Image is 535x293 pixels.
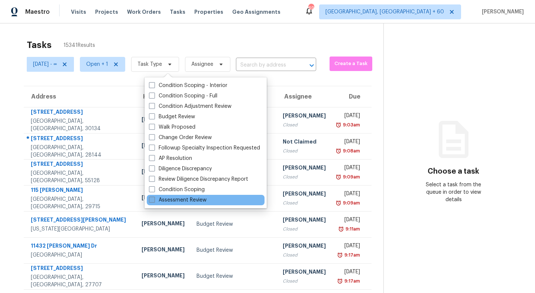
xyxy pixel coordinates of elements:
div: [PERSON_NAME] [283,268,326,277]
span: Projects [95,8,118,16]
div: Budget Review [197,273,271,280]
div: Closed [283,199,326,207]
span: [DATE] - ∞ [33,61,57,68]
img: Overdue Alarm Icon [335,173,341,181]
span: Geo Assignments [232,8,281,16]
th: Address [24,86,136,107]
th: Due [332,86,372,107]
div: [PERSON_NAME] [142,168,185,177]
div: [GEOGRAPHIC_DATA] [31,251,130,259]
div: Closed [283,251,326,259]
label: Followup Specialty Inspection Requested [149,144,260,152]
span: Open + 1 [86,61,108,68]
div: Closed [283,121,326,129]
div: [DATE] [338,268,360,277]
div: [STREET_ADDRESS][PERSON_NAME] [31,216,130,225]
div: [STREET_ADDRESS] [31,264,130,274]
div: 9:17am [343,251,360,259]
th: HPM [136,86,191,107]
h2: Tasks [27,41,52,49]
div: Closed [283,277,326,285]
label: Diligence Discrepancy [149,165,212,173]
span: Assignee [191,61,213,68]
div: [DATE] [338,112,360,121]
div: 9:17am [343,277,360,285]
div: [GEOGRAPHIC_DATA], [GEOGRAPHIC_DATA], 30134 [31,117,130,132]
label: Condition Scoping - Full [149,92,217,100]
div: [STREET_ADDRESS] [31,135,130,144]
div: [PERSON_NAME] [283,216,326,225]
div: 9:09am [341,173,360,181]
button: Open [307,60,317,71]
div: Closed [283,173,326,181]
div: 9:09am [341,199,360,207]
span: Create a Task [333,59,369,68]
div: [DATE] [338,164,360,173]
div: [GEOGRAPHIC_DATA], [GEOGRAPHIC_DATA], 55128 [31,170,130,184]
span: Work Orders [127,8,161,16]
label: Condition Scoping [149,186,205,193]
div: [DATE] [338,190,360,199]
span: 15341 Results [64,42,95,49]
input: Search by address [236,59,295,71]
div: Not Claimed [283,138,326,147]
div: [GEOGRAPHIC_DATA], [GEOGRAPHIC_DATA], 29715 [31,196,130,210]
div: [PERSON_NAME] [283,242,326,251]
div: Budget Review [197,220,271,228]
div: [DATE] [338,242,360,251]
button: Create a Task [330,57,372,71]
div: Select a task from the queue in order to view details [419,181,488,203]
div: [GEOGRAPHIC_DATA], [GEOGRAPHIC_DATA], 28144 [31,144,130,159]
div: 9:11am [344,225,360,233]
div: [STREET_ADDRESS] [31,108,130,117]
label: Walk Proposed [149,123,195,131]
label: Condition Scoping - Interior [149,82,227,89]
div: [US_STATE][GEOGRAPHIC_DATA] [31,225,130,233]
img: Overdue Alarm Icon [335,199,341,207]
span: Visits [71,8,86,16]
span: Task Type [137,61,162,68]
img: Overdue Alarm Icon [335,121,341,129]
div: [DATE] [338,216,360,225]
div: [STREET_ADDRESS] [31,160,130,170]
img: Overdue Alarm Icon [337,277,343,285]
div: [PERSON_NAME] [142,116,185,125]
img: Overdue Alarm Icon [337,251,343,259]
div: 9:03am [341,121,360,129]
div: 9:08am [341,147,360,155]
span: Tasks [170,9,185,15]
span: [PERSON_NAME] [479,8,524,16]
div: [PERSON_NAME] [142,194,185,203]
span: Maestro [25,8,50,16]
th: Assignee [277,86,332,107]
label: Condition Adjustment Review [149,103,231,110]
div: 115 [PERSON_NAME] [31,186,130,196]
div: [PERSON_NAME] [283,190,326,199]
div: Budget Review [197,247,271,254]
div: [PERSON_NAME] [142,272,185,281]
label: Assessment Review [149,196,207,204]
span: [GEOGRAPHIC_DATA], [GEOGRAPHIC_DATA] + 60 [325,8,444,16]
label: AP Resolution [149,155,192,162]
img: Overdue Alarm Icon [338,225,344,233]
div: [PERSON_NAME] [283,112,326,121]
span: Properties [194,8,223,16]
div: [PERSON_NAME] [142,246,185,255]
div: [DATE] [338,138,360,147]
div: [GEOGRAPHIC_DATA], [GEOGRAPHIC_DATA], 27707 [31,274,130,289]
label: Review Diligence Discrepancy Report [149,176,248,183]
label: Budget Review [149,113,195,120]
div: Closed [283,147,326,155]
div: [PERSON_NAME] [142,142,185,151]
div: [PERSON_NAME] [142,220,185,229]
img: Overdue Alarm Icon [335,147,341,155]
h3: Choose a task [428,168,479,175]
div: Closed [283,225,326,233]
div: 11432 [PERSON_NAME] Dr [31,242,130,251]
label: Change Order Review [149,134,212,141]
div: [PERSON_NAME] [283,164,326,173]
div: 693 [308,4,314,12]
